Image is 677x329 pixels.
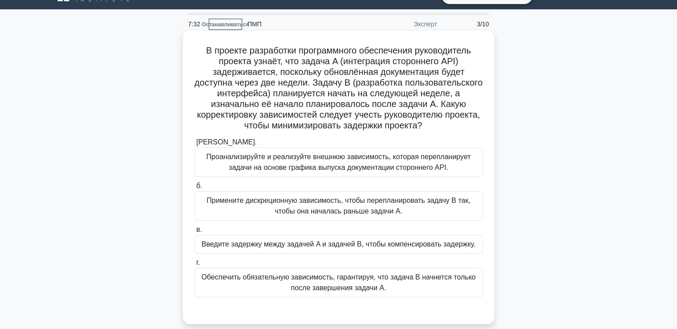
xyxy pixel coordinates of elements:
[196,259,200,266] font: г.
[188,21,200,28] font: 7:32
[196,182,203,189] font: б.
[195,45,482,130] font: В проекте разработки программного обеспечения руководитель проекта узнаёт, что задача A (интеграц...
[207,153,471,171] font: Проанализируйте и реализуйте внешнюю зависимость, которая перепланирует задачи на основе графика ...
[202,21,249,28] font: Останавливаться
[413,21,437,28] font: Эксперт
[201,273,475,292] font: Обеспечить обязательную зависимость, гарантируя, что задача B начнется только после завершения за...
[477,21,489,28] font: 3/10
[207,197,470,215] font: Примените дискреционную зависимость, чтобы перепланировать задачу B так, чтобы она началась раньш...
[196,226,202,233] font: в.
[247,21,262,28] font: ПМП
[209,19,242,30] a: Останавливаться
[202,240,476,248] font: Введите задержку между задачей A и задачей B, чтобы компенсировать задержку.
[196,138,257,146] font: [PERSON_NAME].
